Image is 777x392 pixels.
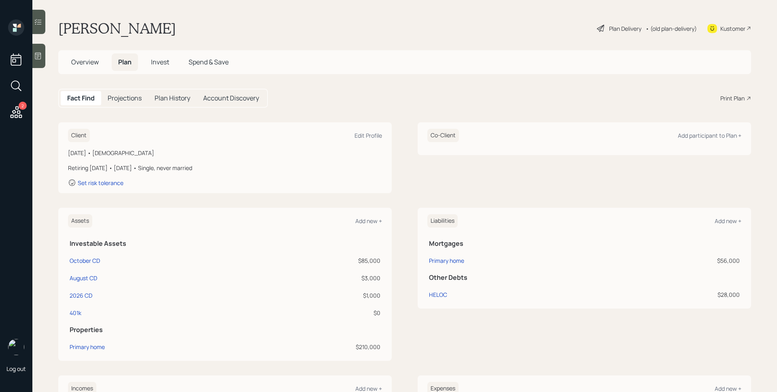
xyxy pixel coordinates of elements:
span: Plan [118,58,132,66]
h1: [PERSON_NAME] [58,19,176,37]
div: $1,000 [252,291,381,300]
div: Add participant to Plan + [678,132,741,139]
div: • (old plan-delivery) [645,24,697,33]
span: Overview [71,58,99,66]
h5: Other Debts [429,274,740,281]
div: $56,000 [617,256,740,265]
div: HELOC [429,290,447,299]
div: August CD [70,274,97,282]
h5: Plan History [155,94,190,102]
div: 401k [70,309,81,317]
div: Plan Delivery [609,24,641,33]
div: Add new + [355,217,382,225]
div: Retiring [DATE] • [DATE] • Single, never married [68,164,382,172]
span: Spend & Save [189,58,229,66]
div: 2 [19,102,27,110]
div: Edit Profile [355,132,382,139]
div: October CD [70,256,100,265]
h6: Client [68,129,90,142]
div: $3,000 [252,274,381,282]
div: $0 [252,309,381,317]
div: Set risk tolerance [78,179,123,187]
div: 2026 CD [70,291,92,300]
div: Primary home [429,256,464,265]
div: $85,000 [252,256,381,265]
h5: Investable Assets [70,240,380,247]
div: Log out [6,365,26,373]
h6: Co-Client [427,129,459,142]
div: Add new + [715,217,741,225]
div: Print Plan [720,94,745,102]
h6: Assets [68,214,92,228]
h5: Mortgages [429,240,740,247]
div: [DATE] • [DEMOGRAPHIC_DATA] [68,149,382,157]
img: james-distasi-headshot.png [8,339,24,355]
span: Invest [151,58,169,66]
div: Kustomer [720,24,745,33]
div: Primary home [70,343,105,351]
h6: Liabilities [427,214,458,228]
div: $28,000 [617,290,740,299]
div: $210,000 [252,343,381,351]
h5: Properties [70,326,380,334]
h5: Fact Find [67,94,95,102]
h5: Projections [108,94,142,102]
h5: Account Discovery [203,94,259,102]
